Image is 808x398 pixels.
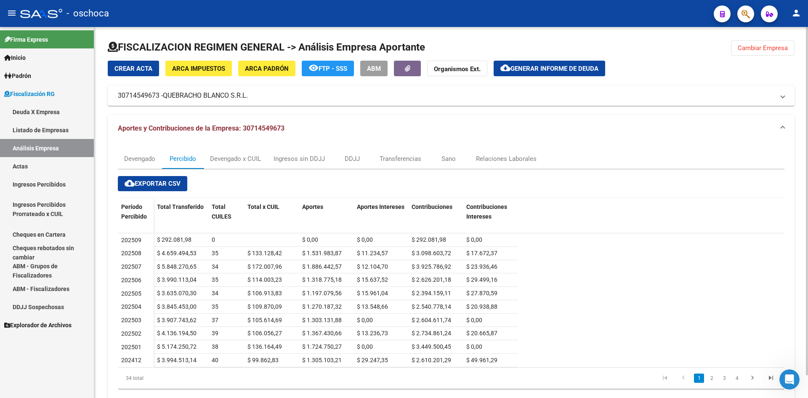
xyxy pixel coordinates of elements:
span: $ 2.540.778,14 [412,303,451,310]
div: Sano [441,154,456,163]
datatable-header-cell: Contribuciones Intereses [463,198,518,233]
a: 3 [719,374,729,383]
span: $ 4.136.194,50 [157,330,197,337]
span: $ 0,00 [302,236,318,243]
a: 1 [694,374,704,383]
span: $ 12.104,70 [357,263,388,270]
span: $ 27.870,59 [466,290,497,296]
span: Aportes Intereses [357,203,404,210]
span: $ 105.614,69 [247,317,282,323]
span: 202501 [121,344,141,350]
div: Devengado x CUIL [210,154,261,163]
button: Generar informe de deuda [494,61,605,76]
datatable-header-cell: Total CUILES [208,198,244,233]
button: Organismos Ext. [427,61,487,76]
span: $ 1.318.775,18 [302,276,342,283]
span: $ 0,00 [466,343,482,350]
li: page 3 [718,371,731,385]
span: $ 2.626.201,18 [412,276,451,283]
span: 202502 [121,330,141,337]
span: $ 0,00 [357,317,373,323]
span: Fiscalización RG [4,89,55,99]
mat-panel-title: 30714549673 - [118,91,774,100]
span: ARCA Impuestos [172,65,225,72]
span: $ 13.548,66 [357,303,388,310]
span: $ 114.003,23 [247,276,282,283]
span: $ 15.961,04 [357,290,388,296]
span: $ 29.499,16 [466,276,497,283]
span: Contribuciones [412,203,452,210]
mat-icon: person [791,8,801,18]
mat-icon: cloud_download [125,178,135,188]
mat-icon: menu [7,8,17,18]
span: $ 292.081,98 [412,236,446,243]
datatable-header-cell: Contribuciones [408,198,463,233]
span: ABM [367,65,381,72]
span: $ 0,00 [357,236,373,243]
span: Total CUILES [212,203,231,220]
span: Generar informe de deuda [510,65,598,72]
span: $ 3.990.113,04 [157,276,197,283]
span: $ 2.734.861,24 [412,330,451,337]
span: 34 [212,263,218,270]
span: $ 1.197.079,56 [302,290,342,296]
span: $ 133.128,42 [247,250,282,256]
a: 2 [707,374,717,383]
span: $ 1.886.442,57 [302,263,342,270]
datatable-header-cell: Total x CUIL [244,198,299,233]
span: $ 0,00 [357,343,373,350]
li: page 2 [705,371,718,385]
span: 202509 [121,237,141,243]
datatable-header-cell: Aportes Intereses [353,198,408,233]
span: 35 [212,250,218,256]
span: $ 99.862,83 [247,357,279,363]
mat-expansion-panel-header: Aportes y Contribuciones de la Empresa: 30714549673 [108,115,795,142]
li: page 1 [693,371,705,385]
div: Ingresos sin DDJJ [274,154,325,163]
iframe: Intercom live chat [779,369,800,390]
span: 202503 [121,317,141,323]
a: go to previous page [675,374,691,383]
span: Crear Acta [114,65,152,72]
span: $ 4.659.494,53 [157,250,197,256]
h1: FISCALIZACION REGIMEN GENERAL -> Análisis Empresa Aportante [108,40,425,54]
span: $ 1.303.131,88 [302,317,342,323]
span: 35 [212,276,218,283]
span: Total x CUIL [247,203,279,210]
span: 37 [212,317,218,323]
a: go to next page [744,374,760,383]
span: Total Transferido [157,203,204,210]
span: $ 109.870,09 [247,303,282,310]
span: $ 0,00 [466,317,482,323]
span: 202505 [121,290,141,297]
span: 35 [212,303,218,310]
span: 202507 [121,263,141,270]
span: $ 106.913,83 [247,290,282,296]
span: 0 [212,236,215,243]
span: $ 20.938,88 [466,303,497,310]
a: go to first page [657,374,673,383]
span: $ 1.724.750,27 [302,343,342,350]
span: Aportes y Contribuciones de la Empresa: 30714549673 [118,124,284,132]
span: - oschoca [66,4,109,23]
button: Cambiar Empresa [731,40,795,56]
span: $ 3.845.453,00 [157,303,197,310]
div: 34 total [118,368,250,389]
span: $ 11.234,57 [357,250,388,256]
span: Exportar CSV [125,180,181,187]
span: $ 3.449.500,45 [412,343,451,350]
datatable-header-cell: Período Percibido [118,198,154,233]
span: ARCA Padrón [245,65,289,72]
span: $ 1.531.983,87 [302,250,342,256]
span: $ 1.305.103,21 [302,357,342,363]
span: Padrón [4,71,31,80]
span: $ 2.604.611,74 [412,317,451,323]
span: $ 3.098.603,72 [412,250,451,256]
span: Cambiar Empresa [738,44,788,52]
button: ABM [360,61,388,76]
div: Relaciones Laborales [476,154,537,163]
span: $ 20.665,87 [466,330,497,337]
div: Percibido [170,154,196,163]
span: 202412 [121,357,141,363]
span: $ 29.247,35 [357,357,388,363]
